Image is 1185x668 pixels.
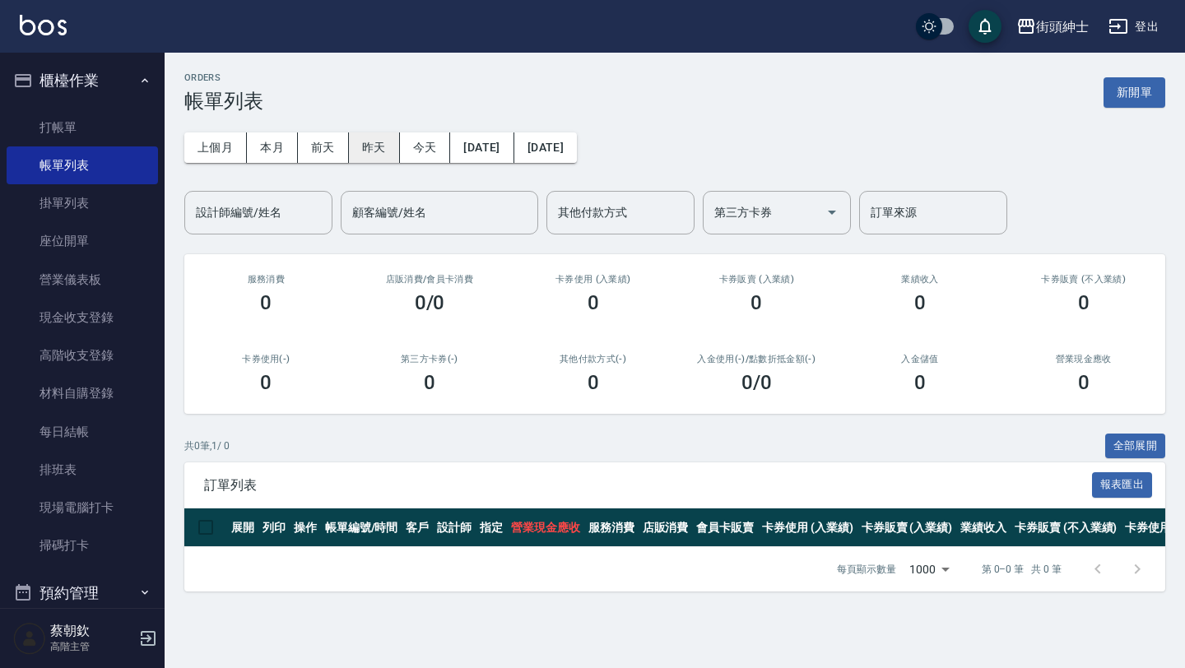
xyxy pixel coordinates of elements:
a: 掃碼打卡 [7,527,158,564]
h3: 0 [588,291,599,314]
a: 高階收支登錄 [7,336,158,374]
a: 排班表 [7,451,158,489]
div: 1000 [903,547,955,591]
h2: 營業現金應收 [1021,354,1145,364]
h3: 0 [914,291,926,314]
h3: 0 [260,371,272,394]
img: Logo [20,15,67,35]
button: 今天 [400,132,451,163]
h5: 蔡朝欽 [50,623,134,639]
button: 昨天 [349,132,400,163]
a: 現場電腦打卡 [7,489,158,527]
th: 卡券販賣 (入業績) [857,508,957,547]
p: 高階主管 [50,639,134,654]
th: 店販消費 [639,508,693,547]
th: 業績收入 [956,508,1011,547]
th: 卡券販賣 (不入業績) [1011,508,1121,547]
a: 報表匯出 [1092,476,1153,492]
h2: 其他付款方式(-) [531,354,655,364]
h3: 服務消費 [204,274,328,285]
a: 打帳單 [7,109,158,146]
div: 街頭紳士 [1036,16,1089,37]
p: 每頁顯示數量 [837,562,896,577]
h2: 業績收入 [858,274,983,285]
button: 報表匯出 [1092,472,1153,498]
a: 座位開單 [7,222,158,260]
button: 櫃檯作業 [7,59,158,102]
th: 列印 [258,508,290,547]
h3: 0 [260,291,272,314]
a: 現金收支登錄 [7,299,158,336]
th: 營業現金應收 [507,508,584,547]
h2: ORDERS [184,72,263,83]
th: 帳單編號/時間 [321,508,402,547]
p: 第 0–0 筆 共 0 筆 [982,562,1062,577]
th: 服務消費 [584,508,639,547]
button: Open [819,199,845,225]
th: 操作 [290,508,321,547]
button: 前天 [298,132,349,163]
h3: 帳單列表 [184,90,263,113]
h3: 0 [914,371,926,394]
a: 每日結帳 [7,413,158,451]
h2: 卡券販賣 (入業績) [695,274,819,285]
h2: 卡券使用 (入業績) [531,274,655,285]
h2: 入金使用(-) /點數折抵金額(-) [695,354,819,364]
h2: 店販消費 /會員卡消費 [368,274,492,285]
a: 材料自購登錄 [7,374,158,412]
h2: 入金儲值 [858,354,983,364]
h3: 0 [1078,291,1090,314]
button: 新開單 [1104,77,1165,108]
p: 共 0 筆, 1 / 0 [184,438,230,453]
span: 訂單列表 [204,477,1092,494]
th: 客戶 [402,508,433,547]
th: 指定 [476,508,507,547]
h3: 0 [1078,371,1090,394]
button: 登出 [1102,12,1165,42]
h2: 卡券販賣 (不入業績) [1021,274,1145,285]
button: 本月 [247,132,298,163]
button: 全部展開 [1105,434,1166,459]
h3: 0/0 [415,291,445,314]
button: 上個月 [184,132,247,163]
th: 卡券使用 (入業績) [758,508,857,547]
button: save [969,10,1001,43]
h2: 卡券使用(-) [204,354,328,364]
h2: 第三方卡券(-) [368,354,492,364]
th: 設計師 [433,508,476,547]
a: 掛單列表 [7,184,158,222]
th: 會員卡販賣 [692,508,758,547]
button: [DATE] [514,132,577,163]
th: 展開 [227,508,258,547]
a: 新開單 [1104,84,1165,100]
button: 預約管理 [7,572,158,615]
button: 街頭紳士 [1010,10,1095,44]
h3: 0 /0 [741,371,772,394]
h3: 0 [424,371,435,394]
button: [DATE] [450,132,513,163]
a: 帳單列表 [7,146,158,184]
h3: 0 [750,291,762,314]
a: 營業儀表板 [7,261,158,299]
h3: 0 [588,371,599,394]
img: Person [13,622,46,655]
